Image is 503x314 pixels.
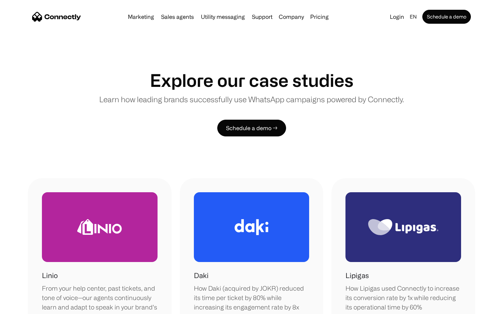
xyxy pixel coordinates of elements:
[77,219,122,235] img: Linio Logo
[194,270,209,281] h1: Daki
[158,14,197,20] a: Sales agents
[14,302,42,312] ul: Language list
[345,284,461,312] div: How Lipigas used Connectly to increase its conversion rate by 1x while reducing its operational t...
[42,270,58,281] h1: Linio
[345,270,369,281] h1: Lipigas
[279,12,304,22] div: Company
[125,14,157,20] a: Marketing
[234,219,269,235] img: Daki Logo
[7,301,42,312] aside: Language selected: English
[410,12,417,22] div: en
[422,10,471,24] a: Schedule a demo
[198,14,248,20] a: Utility messaging
[387,12,407,22] a: Login
[150,70,353,91] h1: Explore our case studies
[307,14,331,20] a: Pricing
[249,14,275,20] a: Support
[217,120,286,136] a: Schedule a demo →
[99,94,404,105] p: Learn how leading brands successfully use WhatsApp campaigns powered by Connectly.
